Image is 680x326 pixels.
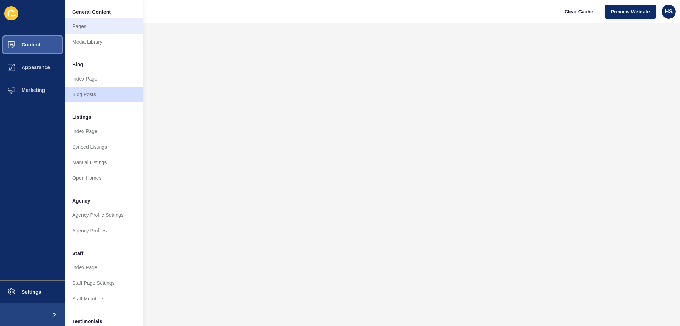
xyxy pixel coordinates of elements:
button: Preview Website [605,5,656,19]
span: Clear Cache [565,8,593,15]
a: Agency Profiles [65,223,143,238]
a: Staff Members [65,291,143,306]
a: Index Page [65,260,143,275]
span: HS [665,8,673,15]
span: Listings [72,114,91,121]
a: Media Library [65,34,143,50]
button: Clear Cache [559,5,599,19]
a: Manual Listings [65,155,143,170]
span: Preview Website [611,8,650,15]
a: Staff Page Settings [65,275,143,291]
a: Index Page [65,123,143,139]
span: General Content [72,9,111,16]
span: Blog [72,61,83,68]
a: Open Homes [65,170,143,186]
a: Pages [65,18,143,34]
a: Index Page [65,71,143,87]
a: Agency Profile Settings [65,207,143,223]
a: Blog Posts [65,87,143,102]
span: Agency [72,197,90,204]
a: Synced Listings [65,139,143,155]
span: Staff [72,250,83,257]
span: Testimonials [72,318,102,325]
